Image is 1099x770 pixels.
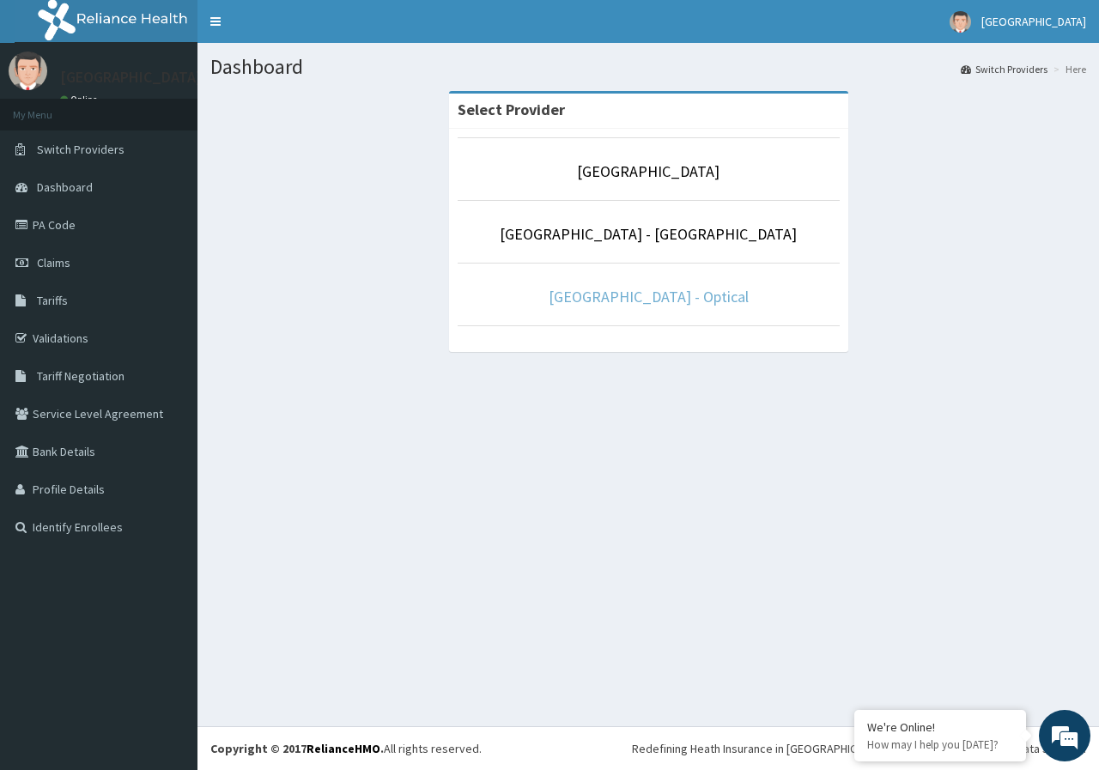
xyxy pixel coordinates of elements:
[37,368,124,384] span: Tariff Negotiation
[549,287,749,306] a: [GEOGRAPHIC_DATA] - Optical
[500,224,797,244] a: [GEOGRAPHIC_DATA] - [GEOGRAPHIC_DATA]
[1049,62,1086,76] li: Here
[458,100,565,119] strong: Select Provider
[867,719,1013,735] div: We're Online!
[37,142,124,157] span: Switch Providers
[867,737,1013,752] p: How may I help you today?
[9,52,47,90] img: User Image
[981,14,1086,29] span: [GEOGRAPHIC_DATA]
[197,726,1099,770] footer: All rights reserved.
[632,740,1086,757] div: Redefining Heath Insurance in [GEOGRAPHIC_DATA] using Telemedicine and Data Science!
[961,62,1047,76] a: Switch Providers
[37,179,93,195] span: Dashboard
[60,70,202,85] p: [GEOGRAPHIC_DATA]
[950,11,971,33] img: User Image
[210,56,1086,78] h1: Dashboard
[60,94,101,106] a: Online
[37,293,68,308] span: Tariffs
[210,741,384,756] strong: Copyright © 2017 .
[37,255,70,270] span: Claims
[307,741,380,756] a: RelianceHMO
[577,161,720,181] a: [GEOGRAPHIC_DATA]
